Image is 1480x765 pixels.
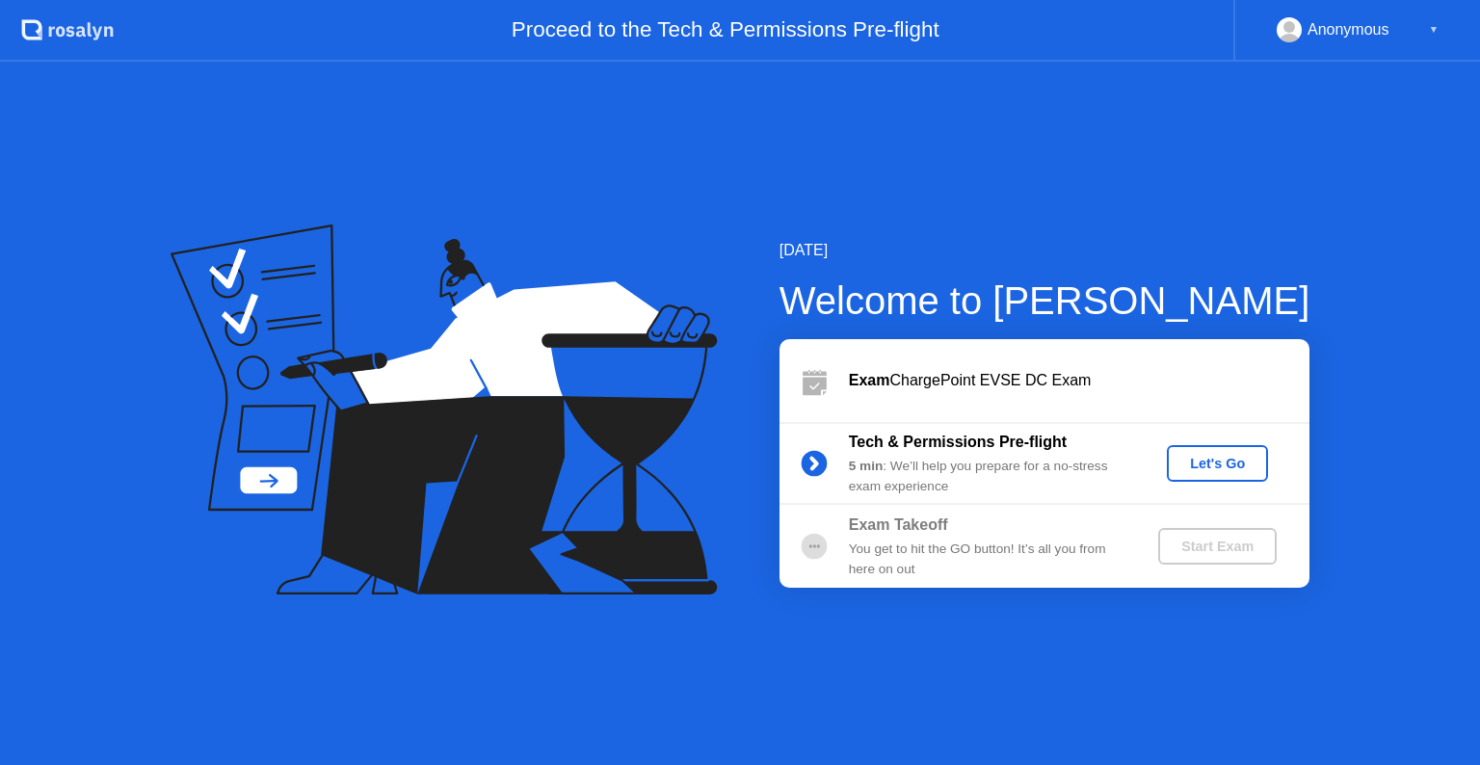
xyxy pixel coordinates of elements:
div: ▼ [1429,17,1439,42]
div: Anonymous [1308,17,1389,42]
b: 5 min [849,459,884,473]
b: Exam Takeoff [849,516,948,533]
div: : We’ll help you prepare for a no-stress exam experience [849,457,1126,496]
div: Start Exam [1166,539,1269,554]
b: Exam [849,372,890,388]
button: Let's Go [1167,445,1268,482]
div: [DATE] [780,239,1310,262]
button: Start Exam [1158,528,1277,565]
div: You get to hit the GO button! It’s all you from here on out [849,540,1126,579]
div: ChargePoint EVSE DC Exam [849,369,1309,392]
div: Let's Go [1175,456,1260,471]
div: Welcome to [PERSON_NAME] [780,272,1310,330]
b: Tech & Permissions Pre-flight [849,434,1067,450]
